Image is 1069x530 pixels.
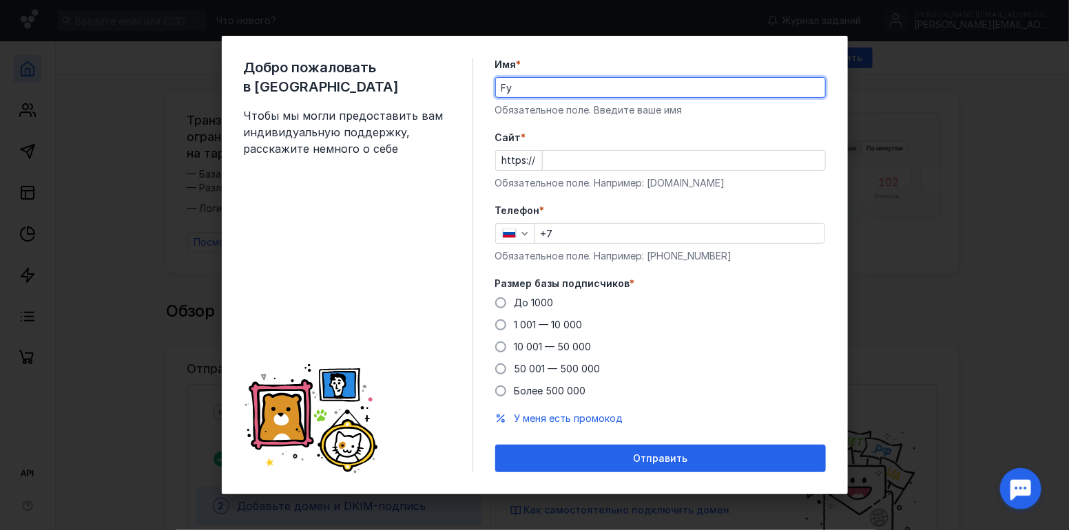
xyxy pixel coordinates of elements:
span: 10 001 — 50 000 [515,341,592,352]
span: Чтобы мы могли предоставить вам индивидуальную поддержку, расскажите немного о себе [244,107,450,157]
span: Имя [495,58,517,72]
span: Телефон [495,204,540,218]
span: Добро пожаловать в [GEOGRAPHIC_DATA] [244,58,450,96]
div: Обязательное поле. Например: [PHONE_NUMBER] [495,249,826,263]
span: 50 001 — 500 000 [515,363,601,374]
span: Cайт [495,131,521,145]
button: Отправить [495,445,826,472]
div: Обязательное поле. Введите ваше имя [495,103,826,117]
button: У меня есть промокод [515,412,623,425]
span: До 1000 [515,297,554,308]
span: Размер базы подписчиков [495,277,630,290]
span: Отправить [633,453,687,465]
span: 1 001 — 10 000 [515,319,583,330]
div: Обязательное поле. Например: [DOMAIN_NAME] [495,176,826,190]
span: У меня есть промокод [515,412,623,424]
span: Более 500 000 [515,385,586,396]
